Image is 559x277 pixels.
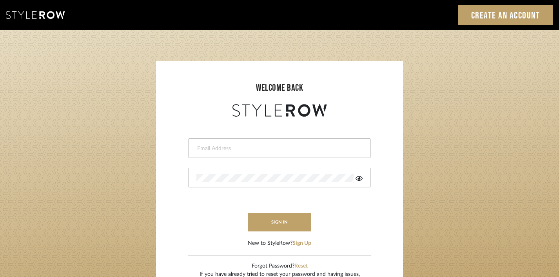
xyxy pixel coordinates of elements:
[248,239,311,248] div: New to StyleRow?
[294,262,308,270] button: Reset
[196,145,361,152] input: Email Address
[164,81,395,95] div: welcome back
[248,213,311,231] button: sign in
[200,262,360,270] div: Forgot Password?
[458,5,554,25] a: Create an Account
[292,239,311,248] button: Sign Up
